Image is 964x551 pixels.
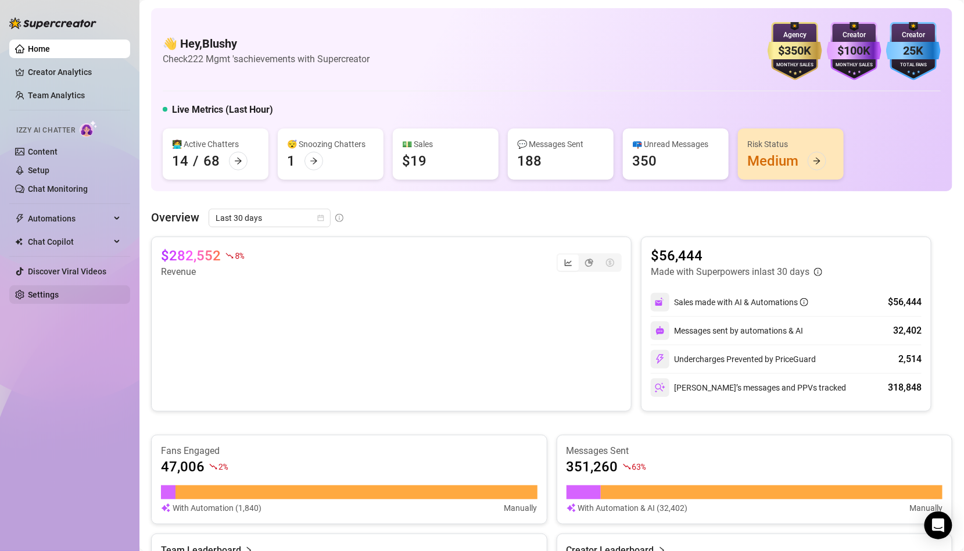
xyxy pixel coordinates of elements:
[317,214,324,221] span: calendar
[287,152,295,170] div: 1
[28,166,49,175] a: Setup
[15,214,24,223] span: thunderbolt
[651,378,846,397] div: [PERSON_NAME]’s messages and PPVs tracked
[651,350,816,368] div: Undercharges Prevented by PriceGuard
[827,30,881,41] div: Creator
[80,120,98,137] img: AI Chatter
[886,62,941,69] div: Total Fans
[16,125,75,136] span: Izzy AI Chatter
[651,321,803,340] div: Messages sent by automations & AI
[28,91,85,100] a: Team Analytics
[163,52,370,66] article: Check 222 Mgmt 's achievements with Supercreator
[173,502,261,514] article: With Automation (1,840)
[9,17,96,29] img: logo-BBDzfeDw.svg
[28,290,59,299] a: Settings
[402,152,427,170] div: $19
[632,138,719,151] div: 📪 Unread Messages
[655,382,665,393] img: svg%3e
[800,298,808,306] span: info-circle
[287,138,374,151] div: 😴 Snoozing Chatters
[161,502,170,514] img: svg%3e
[235,250,243,261] span: 8 %
[909,502,943,514] article: Manually
[28,267,106,276] a: Discover Viral Videos
[172,152,188,170] div: 14
[768,30,822,41] div: Agency
[234,157,242,165] span: arrow-right
[310,157,318,165] span: arrow-right
[517,152,542,170] div: 188
[161,457,205,476] article: 47,006
[504,502,537,514] article: Manually
[888,295,922,309] div: $56,444
[768,62,822,69] div: Monthly Sales
[674,296,808,309] div: Sales made with AI & Automations
[161,445,537,457] article: Fans Engaged
[814,268,822,276] span: info-circle
[632,461,646,472] span: 63 %
[402,138,489,151] div: 💵 Sales
[827,42,881,60] div: $100K
[655,297,665,307] img: svg%3e
[747,138,834,151] div: Risk Status
[813,157,821,165] span: arrow-right
[161,246,221,265] article: $282,552
[151,209,199,226] article: Overview
[517,138,604,151] div: 💬 Messages Sent
[606,259,614,267] span: dollar-circle
[203,152,220,170] div: 68
[888,381,922,395] div: 318,848
[28,232,110,251] span: Chat Copilot
[632,152,657,170] div: 350
[567,457,618,476] article: 351,260
[28,44,50,53] a: Home
[655,354,665,364] img: svg%3e
[827,62,881,69] div: Monthly Sales
[623,463,631,471] span: fall
[163,35,370,52] h4: 👋 Hey, Blushy
[898,352,922,366] div: 2,514
[564,259,572,267] span: line-chart
[886,42,941,60] div: 25K
[15,238,23,246] img: Chat Copilot
[335,214,343,222] span: info-circle
[28,184,88,194] a: Chat Monitoring
[225,252,234,260] span: fall
[768,22,822,80] img: gold-badge-CigiZidd.svg
[827,22,881,80] img: purple-badge-B9DA21FR.svg
[28,209,110,228] span: Automations
[216,209,324,227] span: Last 30 days
[557,253,622,272] div: segmented control
[28,147,58,156] a: Content
[886,30,941,41] div: Creator
[172,138,259,151] div: 👩‍💻 Active Chatters
[161,265,243,279] article: Revenue
[28,63,121,81] a: Creator Analytics
[218,461,227,472] span: 2 %
[768,42,822,60] div: $350K
[893,324,922,338] div: 32,402
[567,502,576,514] img: svg%3e
[172,103,273,117] h5: Live Metrics (Last Hour)
[655,326,665,335] img: svg%3e
[651,246,822,265] article: $56,444
[578,502,688,514] article: With Automation & AI (32,402)
[209,463,217,471] span: fall
[585,259,593,267] span: pie-chart
[924,511,952,539] div: Open Intercom Messenger
[651,265,809,279] article: Made with Superpowers in last 30 days
[567,445,943,457] article: Messages Sent
[886,22,941,80] img: blue-badge-DgoSNQY1.svg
